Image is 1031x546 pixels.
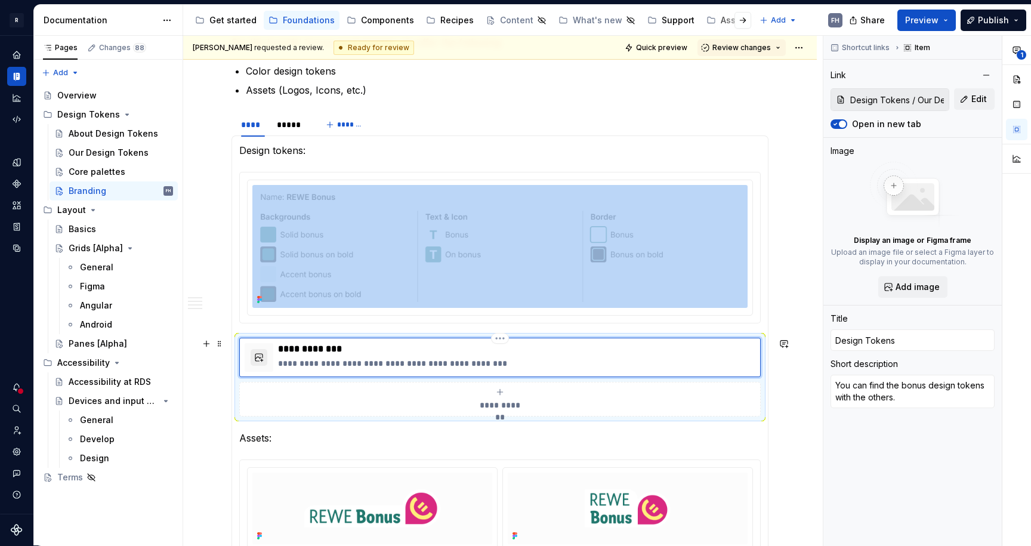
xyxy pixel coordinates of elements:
button: Search ⌘K [7,399,26,418]
button: Add [756,12,801,29]
div: Accessibility at RDS [69,376,151,388]
div: Settings [7,442,26,461]
a: Data sources [7,239,26,258]
button: Add image [878,276,947,298]
a: Terms [38,468,178,487]
div: Pages [43,43,78,53]
div: FH [831,16,839,25]
p: Color design tokens [246,64,768,78]
div: Core palettes [69,166,125,178]
a: Code automation [7,110,26,129]
a: Get started [190,11,261,30]
span: Preview [905,14,939,26]
span: 1 [1017,50,1026,60]
div: Changes [99,43,146,53]
div: Layout [38,200,178,220]
a: Our Design Tokens [50,143,178,162]
div: Devices and input methods [69,395,159,407]
div: Accessibility [38,353,178,372]
button: Quick preview [621,39,693,56]
div: Notifications [7,378,26,397]
div: Android [80,319,112,331]
a: General [61,411,178,430]
div: Design [80,452,109,464]
div: Design Tokens [57,109,120,121]
a: Angular [61,296,178,315]
button: Edit [954,88,995,110]
svg: Supernova Logo [11,524,23,536]
a: Design tokens [7,153,26,172]
a: General [61,258,178,277]
div: FH [166,185,171,197]
div: Layout [57,204,86,216]
span: 88 [133,43,146,53]
a: Recipes [421,11,479,30]
a: Storybook stories [7,217,26,236]
div: Short description [831,358,898,370]
div: Develop [80,433,115,445]
div: Figma [80,280,105,292]
span: Add [53,68,68,78]
a: Analytics [7,88,26,107]
span: Edit [971,93,987,105]
button: Contact support [7,464,26,483]
div: General [80,261,113,273]
input: Add title [831,329,995,351]
div: About Design Tokens [69,128,158,140]
a: BrandingFH [50,181,178,200]
span: Quick preview [636,43,687,53]
a: Documentation [7,67,26,86]
button: Preview [897,10,956,31]
p: Display an image or Figma frame [854,236,971,245]
div: Our Design Tokens [69,147,149,159]
button: Publish [961,10,1026,31]
button: R [2,7,31,33]
span: Add image [896,281,940,293]
button: Review changes [697,39,786,56]
div: Components [361,14,414,26]
a: Accessibility at RDS [50,372,178,391]
a: About Design Tokens [50,124,178,143]
p: Assets: [239,431,761,445]
span: requested a review. [193,43,324,53]
a: What's new [554,11,640,30]
div: Invite team [7,421,26,440]
div: Overview [57,90,97,101]
a: Core palettes [50,162,178,181]
div: Angular [80,300,112,311]
button: Share [843,10,893,31]
span: Share [860,14,885,26]
div: Image [831,145,854,157]
label: Open in new tab [852,118,921,130]
textarea: You can find the bonus design tokens with the others. [831,375,995,408]
a: Home [7,45,26,64]
p: Assets (Logos, Icons, etc.) [246,83,768,97]
div: Documentation [44,14,156,26]
div: General [80,414,113,426]
div: Foundations [283,14,335,26]
button: Shortcut links [827,39,895,56]
a: Android [61,315,178,334]
span: Review changes [712,43,771,53]
div: Ready for review [334,41,414,55]
a: Support [643,11,699,30]
span: Publish [978,14,1009,26]
span: [PERSON_NAME] [193,43,252,52]
div: Grids [Alpha] [69,242,123,254]
button: Add [38,64,83,81]
span: Add [771,16,786,25]
div: Support [662,14,694,26]
a: Design [61,449,178,468]
a: Components [7,174,26,193]
span: Shortcut links [842,43,890,53]
a: Assets [702,11,754,30]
